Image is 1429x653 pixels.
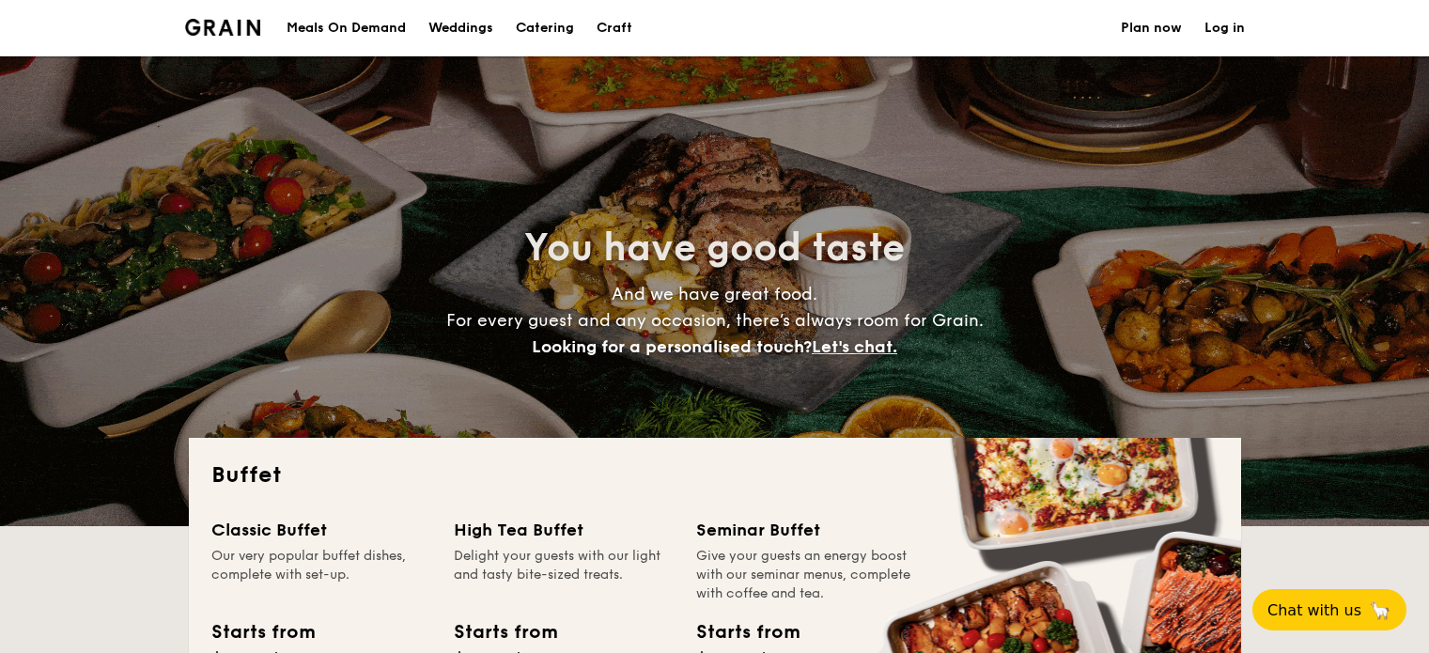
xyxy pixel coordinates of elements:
[454,517,674,543] div: High Tea Buffet
[1252,589,1406,630] button: Chat with us🦙
[1267,601,1361,619] span: Chat with us
[1369,599,1391,621] span: 🦙
[696,517,916,543] div: Seminar Buffet
[524,225,905,271] span: You have good taste
[211,460,1219,490] h2: Buffet
[696,618,799,646] div: Starts from
[185,19,261,36] a: Logotype
[185,19,261,36] img: Grain
[454,618,556,646] div: Starts from
[454,547,674,603] div: Delight your guests with our light and tasty bite-sized treats.
[211,517,431,543] div: Classic Buffet
[446,284,984,357] span: And we have great food. For every guest and any occasion, there’s always room for Grain.
[532,336,812,357] span: Looking for a personalised touch?
[211,547,431,603] div: Our very popular buffet dishes, complete with set-up.
[812,336,897,357] span: Let's chat.
[696,547,916,603] div: Give your guests an energy boost with our seminar menus, complete with coffee and tea.
[211,618,314,646] div: Starts from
